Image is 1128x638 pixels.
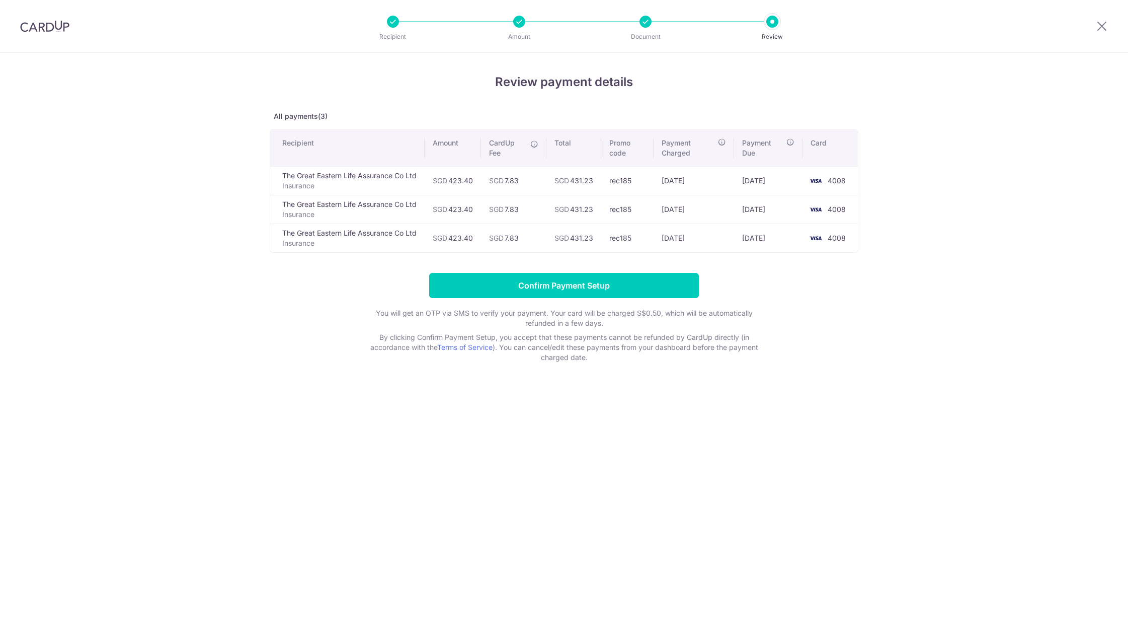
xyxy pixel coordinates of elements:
[601,130,654,166] th: Promo code
[654,195,734,224] td: [DATE]
[489,205,504,214] span: SGD
[828,176,846,185] span: 4008
[554,205,569,214] span: SGD
[270,195,425,224] td: The Great Eastern Life Assurance Co Ltd
[270,111,858,121] p: All payments(3)
[481,224,546,252] td: 7.83
[270,130,425,166] th: Recipient
[805,203,826,216] img: <span class="translation_missing" title="translation missing: en.account_steps.new_confirm_form.b...
[489,138,525,158] span: CardUp Fee
[654,224,734,252] td: [DATE]
[282,181,417,191] p: Insurance
[282,209,417,220] p: Insurance
[429,273,699,298] input: Confirm Payment Setup
[734,224,802,252] td: [DATE]
[20,20,69,32] img: CardUp
[270,224,425,252] td: The Great Eastern Life Assurance Co Ltd
[546,130,601,166] th: Total
[805,232,826,244] img: <span class="translation_missing" title="translation missing: en.account_steps.new_confirm_form.b...
[735,32,810,42] p: Review
[270,166,425,195] td: The Great Eastern Life Assurance Co Ltd
[742,138,783,158] span: Payment Due
[425,130,481,166] th: Amount
[608,32,683,42] p: Document
[554,176,569,185] span: SGD
[437,343,493,351] a: Terms of Service
[489,176,504,185] span: SGD
[363,332,765,363] p: By clicking Confirm Payment Setup, you accept that these payments cannot be refunded by CardUp di...
[282,238,417,248] p: Insurance
[482,32,556,42] p: Amount
[805,175,826,187] img: <span class="translation_missing" title="translation missing: en.account_steps.new_confirm_form.b...
[554,234,569,242] span: SGD
[601,224,654,252] td: rec185
[601,166,654,195] td: rec185
[489,234,504,242] span: SGD
[356,32,430,42] p: Recipient
[828,234,846,242] span: 4008
[433,205,447,214] span: SGD
[601,195,654,224] td: rec185
[425,195,481,224] td: 423.40
[662,138,715,158] span: Payment Charged
[270,73,858,91] h4: Review payment details
[546,166,601,195] td: 431.23
[425,224,481,252] td: 423.40
[546,224,601,252] td: 431.23
[654,166,734,195] td: [DATE]
[363,308,765,328] p: You will get an OTP via SMS to verify your payment. Your card will be charged S$0.50, which will ...
[734,195,802,224] td: [DATE]
[433,234,447,242] span: SGD
[802,130,858,166] th: Card
[734,166,802,195] td: [DATE]
[425,166,481,195] td: 423.40
[481,195,546,224] td: 7.83
[433,176,447,185] span: SGD
[481,166,546,195] td: 7.83
[546,195,601,224] td: 431.23
[828,205,846,214] span: 4008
